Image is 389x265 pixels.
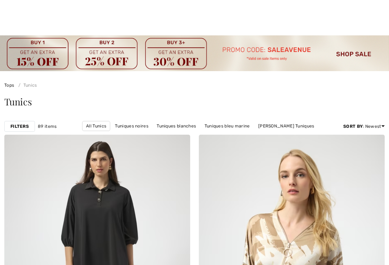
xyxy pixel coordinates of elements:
span: Tunics [4,95,32,108]
a: Tuniques bleu marine [201,121,254,131]
a: Sans manches [259,131,297,140]
strong: Sort By [343,124,363,129]
span: 89 items [38,123,57,130]
a: Tops [4,83,14,88]
a: Tuniques noires [111,121,152,131]
strong: Filters [10,123,29,130]
a: Tuniques blanches [153,121,200,131]
div: : Newest [343,123,385,130]
a: Tuniques [PERSON_NAME] [103,131,167,140]
a: Manches longues [168,131,212,140]
a: Manches courtes [213,131,258,140]
a: [PERSON_NAME] Tuniques [255,121,318,131]
a: All Tunics [82,121,110,131]
a: Tunics [15,83,37,88]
